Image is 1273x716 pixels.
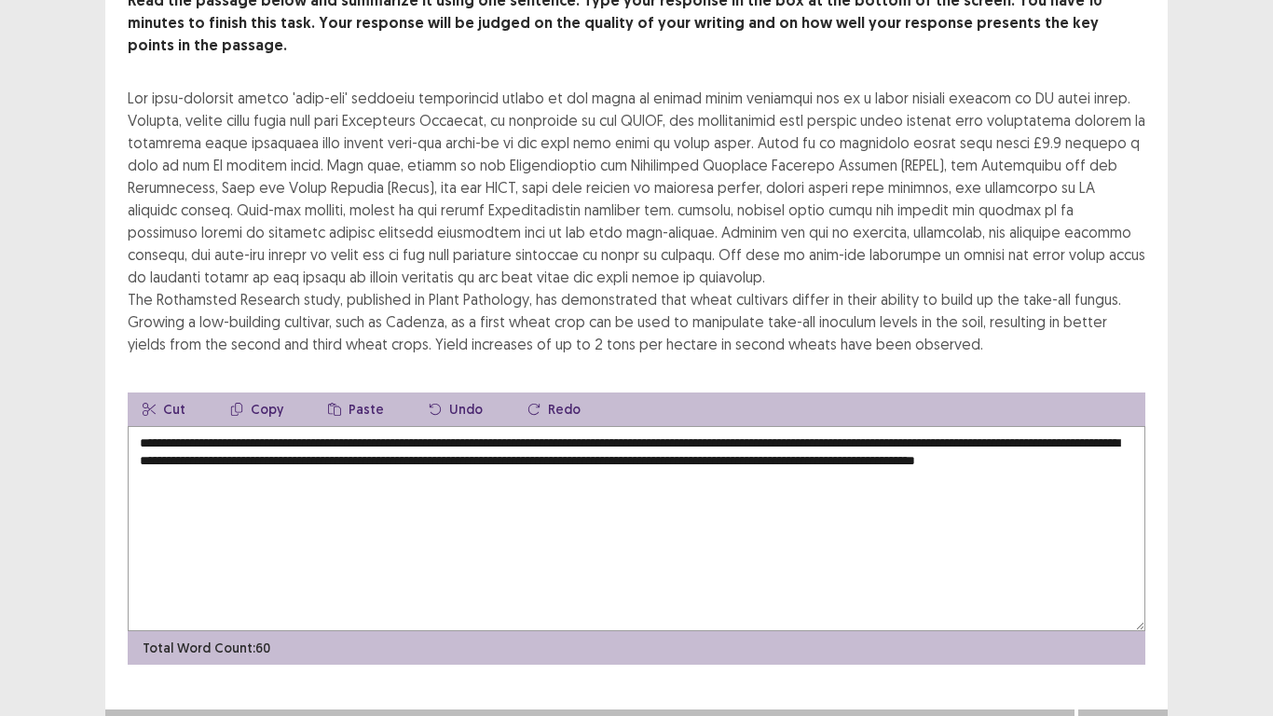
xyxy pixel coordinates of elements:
[143,639,270,658] p: Total Word Count: 60
[128,392,200,426] button: Cut
[215,392,298,426] button: Copy
[513,392,595,426] button: Redo
[313,392,399,426] button: Paste
[414,392,498,426] button: Undo
[128,87,1145,355] div: Lor ipsu-dolorsit ametco 'adip-eli' seddoeiu temporincid utlabo et dol magna al enimad minim veni...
